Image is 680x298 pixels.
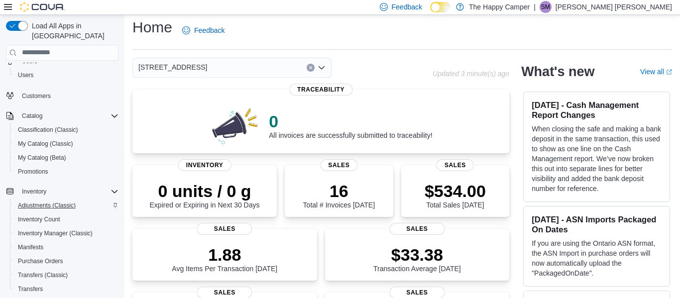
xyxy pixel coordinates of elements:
[10,68,122,82] button: Users
[150,181,260,209] div: Expired or Expiring in Next 30 Days
[14,213,118,225] span: Inventory Count
[640,68,672,76] a: View allExternal link
[22,92,51,100] span: Customers
[532,124,662,194] p: When closing the safe and making a bank deposit in the same transaction, this used to show as one...
[534,1,536,13] p: |
[14,138,77,150] a: My Catalog (Classic)
[14,269,118,281] span: Transfers (Classic)
[666,69,672,75] svg: External link
[521,64,594,80] h2: What's new
[430,2,451,12] input: Dark Mode
[303,181,375,201] p: 16
[425,181,486,209] div: Total Sales [DATE]
[150,181,260,201] p: 0 units / 0 g
[18,126,78,134] span: Classification (Classic)
[172,245,277,273] div: Avg Items Per Transaction [DATE]
[14,166,118,178] span: Promotions
[10,199,122,212] button: Adjustments (Classic)
[10,254,122,268] button: Purchase Orders
[14,166,52,178] a: Promotions
[14,255,67,267] a: Purchase Orders
[269,111,432,139] div: All invoices are successfully submitted to traceability!
[14,283,47,295] a: Transfers
[373,245,461,265] p: $33.38
[14,269,72,281] a: Transfers (Classic)
[138,61,207,73] span: [STREET_ADDRESS]
[197,223,252,235] span: Sales
[556,1,672,13] p: [PERSON_NAME] [PERSON_NAME]
[18,71,33,79] span: Users
[14,69,37,81] a: Users
[18,110,46,122] button: Catalog
[14,138,118,150] span: My Catalog (Classic)
[10,240,122,254] button: Manifests
[437,159,474,171] span: Sales
[14,152,118,164] span: My Catalog (Beta)
[10,226,122,240] button: Inventory Manager (Classic)
[14,241,47,253] a: Manifests
[18,243,43,251] span: Manifests
[10,212,122,226] button: Inventory Count
[18,140,73,148] span: My Catalog (Classic)
[14,227,97,239] a: Inventory Manager (Classic)
[10,282,122,296] button: Transfers
[14,241,118,253] span: Manifests
[178,20,228,40] a: Feedback
[20,2,65,12] img: Cova
[10,151,122,165] button: My Catalog (Beta)
[18,110,118,122] span: Catalog
[18,186,50,198] button: Inventory
[18,201,76,209] span: Adjustments (Classic)
[28,21,118,41] span: Load All Apps in [GEOGRAPHIC_DATA]
[210,105,261,145] img: 0
[2,109,122,123] button: Catalog
[14,69,118,81] span: Users
[14,283,118,295] span: Transfers
[373,245,461,273] div: Transaction Average [DATE]
[132,17,172,37] h1: Home
[318,64,326,72] button: Open list of options
[14,199,118,211] span: Adjustments (Classic)
[18,229,93,237] span: Inventory Manager (Classic)
[10,165,122,179] button: Promotions
[10,123,122,137] button: Classification (Classic)
[14,213,64,225] a: Inventory Count
[172,245,277,265] p: 1.88
[541,1,550,13] span: SM
[469,1,530,13] p: The Happy Camper
[10,268,122,282] button: Transfers (Classic)
[430,12,431,13] span: Dark Mode
[2,185,122,199] button: Inventory
[18,285,43,293] span: Transfers
[532,100,662,120] h3: [DATE] - Cash Management Report Changes
[392,2,422,12] span: Feedback
[22,112,42,120] span: Catalog
[14,124,118,136] span: Classification (Classic)
[18,215,60,223] span: Inventory Count
[289,84,352,96] span: Traceability
[10,137,122,151] button: My Catalog (Classic)
[532,214,662,234] h3: [DATE] - ASN Imports Packaged On Dates
[18,90,55,102] a: Customers
[2,88,122,102] button: Customers
[532,238,662,278] p: If you are using the Ontario ASN format, the ASN Import in purchase orders will now automatically...
[303,181,375,209] div: Total # Invoices [DATE]
[14,255,118,267] span: Purchase Orders
[269,111,432,131] p: 0
[14,199,80,211] a: Adjustments (Classic)
[14,124,82,136] a: Classification (Classic)
[425,181,486,201] p: $534.00
[18,154,66,162] span: My Catalog (Beta)
[320,159,357,171] span: Sales
[307,64,315,72] button: Clear input
[18,186,118,198] span: Inventory
[178,159,231,171] span: Inventory
[433,70,509,78] p: Updated 3 minute(s) ago
[540,1,552,13] div: Sutton Mayes
[14,152,70,164] a: My Catalog (Beta)
[14,227,118,239] span: Inventory Manager (Classic)
[22,188,46,196] span: Inventory
[18,257,63,265] span: Purchase Orders
[389,223,445,235] span: Sales
[18,168,48,176] span: Promotions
